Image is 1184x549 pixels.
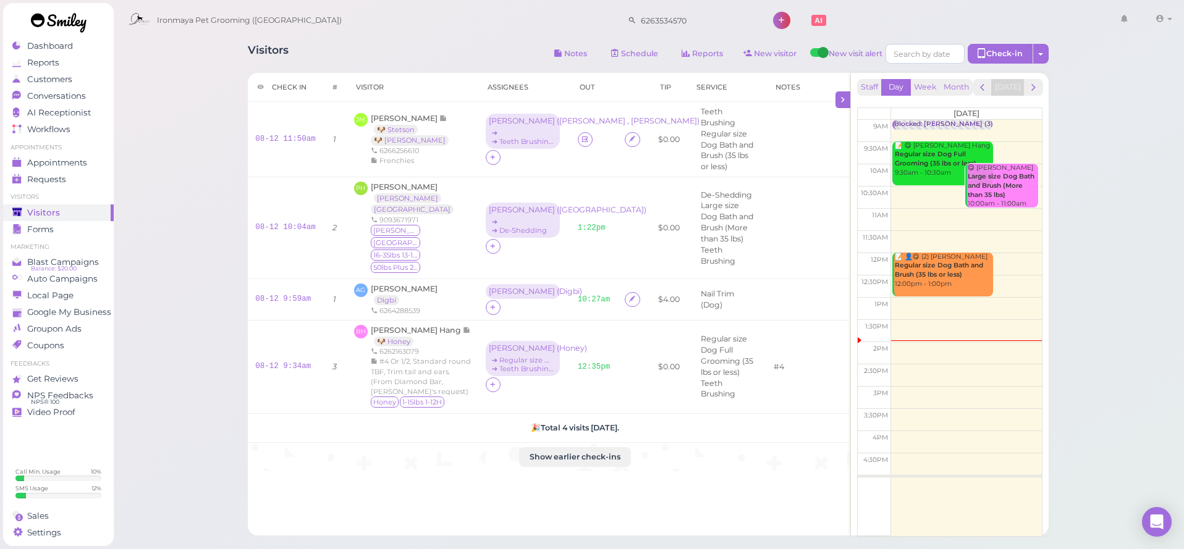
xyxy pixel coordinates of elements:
[31,397,59,407] span: NPS® 100
[27,91,86,101] span: Conversations
[651,320,687,413] td: $0.00
[895,150,976,167] b: Regular size Dog Full Grooming (35 lbs or less)
[967,164,1038,209] div: 😋 [PERSON_NAME] 10:00am - 11:00am
[698,378,759,400] li: Teeth Brushing
[3,221,114,238] a: Forms
[698,200,759,244] li: Large size Dog Bath and Brush (More than 35 lbs)
[570,73,618,102] th: Out
[27,527,61,538] span: Settings
[371,357,471,395] span: #4 Or 1/2, Standard round TBF, Trim tail and ears. (From Diamond Bar, [PERSON_NAME]'s request)
[486,284,563,300] div: [PERSON_NAME] (Digbi)
[332,82,337,92] div: #
[3,143,114,152] li: Appointments
[871,256,888,264] span: 12pm
[27,224,54,235] span: Forms
[371,262,420,273] span: 50lbs Plus 21-25H
[27,257,99,267] span: Blast Campaigns
[973,79,992,96] button: prev
[31,264,77,274] span: Balance: $20.00
[578,363,611,371] a: 12:35pm
[894,253,993,289] div: 📝 👤😋 (2) [PERSON_NAME] 12:00pm - 1:00pm
[864,145,888,153] span: 9:30am
[698,245,759,267] li: Teeth Brushing
[439,114,447,123] span: Note
[734,44,807,64] a: New visitor
[894,120,1094,129] div: Blocked: [PERSON_NAME] (3)() 9:30/10:00/1:30 • appointment
[486,341,563,377] div: [PERSON_NAME] (Honey) ➔ Regular size Dog Full Grooming (35 lbs or less) ➔ Teeth Brushing
[873,434,888,442] span: 4pm
[861,278,888,286] span: 12:30pm
[1024,79,1043,96] button: next
[3,337,114,354] a: Coupons
[255,362,311,371] a: 08-12 9:34am
[374,295,399,305] a: Digbi
[371,325,463,335] span: [PERSON_NAME] Hang
[489,206,557,214] div: [PERSON_NAME] ( [GEOGRAPHIC_DATA] )
[371,114,455,145] a: [PERSON_NAME] 🐶 Stetson 🐶 [PERSON_NAME]
[489,356,557,364] div: ➔ Regular size Dog Full Grooming (35 lbs or less)
[766,73,845,102] th: Notes
[3,54,114,71] a: Reports
[489,128,557,137] div: ➔
[371,237,420,248] span: Boston
[651,102,687,177] td: $0.00
[333,295,336,304] i: 1
[873,389,888,397] span: 3pm
[672,44,734,64] a: Reports
[371,306,438,316] div: 6264288539
[857,79,882,96] button: Staff
[27,157,87,168] span: Appointments
[863,233,888,241] span: 11:30am
[910,79,941,96] button: Week
[371,284,438,293] span: [PERSON_NAME]
[3,524,114,541] a: Settings
[354,325,368,338] span: BH
[489,364,557,373] div: ➔ Teeth Brushing
[3,243,114,251] li: Marketing
[27,374,78,384] span: Get Reviews
[91,467,101,476] div: 10 %
[371,204,454,214] a: [GEOGRAPHIC_DATA]
[489,287,557,296] div: [PERSON_NAME] ( Digbi )
[371,182,438,191] span: [PERSON_NAME]
[486,114,563,150] div: [PERSON_NAME] ([PERSON_NAME] , [PERSON_NAME]) ➔ ➔ Teeth Brushing
[3,387,114,404] a: NPS Feedbacks NPS® 100
[255,423,895,432] h5: 🎉 Total 4 visits [DATE].
[27,57,59,68] span: Reports
[895,261,983,279] b: Regular size Dog Bath and Brush (35 lbs or less)
[3,508,114,524] a: Sales
[3,304,114,321] a: Google My Business
[15,484,48,492] div: SMS Usage
[886,44,965,64] input: Search by date
[863,456,888,464] span: 4:30pm
[255,223,316,232] a: 08-12 10:04am
[347,73,478,102] th: Visitor
[27,174,66,185] span: Requests
[3,38,114,54] a: Dashboard
[636,10,756,30] input: Search customer
[255,135,316,143] a: 08-12 11:50am
[628,295,636,304] i: Agreement form
[354,113,368,127] span: JM
[865,322,888,330] span: 1:30pm
[873,122,888,130] span: 9am
[27,324,82,334] span: Groupon Ads
[371,146,471,156] div: 6266256610
[954,109,979,118] span: [DATE]
[371,396,399,408] span: Honey
[698,333,759,377] li: Regular size Dog Full Grooming (35 lbs or less)
[248,73,323,102] th: Check in
[371,249,420,261] span: 16-35lbs 13-15H
[371,284,438,304] a: [PERSON_NAME] Digbi
[27,274,98,284] span: Auto Campaigns
[698,106,759,128] li: Teeth Brushing
[829,48,882,67] span: New visit alert
[379,156,414,165] span: Frenchies
[870,167,888,175] span: 10am
[374,337,413,346] a: 🐶 Honey
[3,104,114,121] a: AI Receptionist
[3,171,114,188] a: Requests
[578,224,606,232] a: 1:22pm
[489,117,557,125] div: [PERSON_NAME] ( [PERSON_NAME] , [PERSON_NAME] )
[27,107,91,118] span: AI Receptionist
